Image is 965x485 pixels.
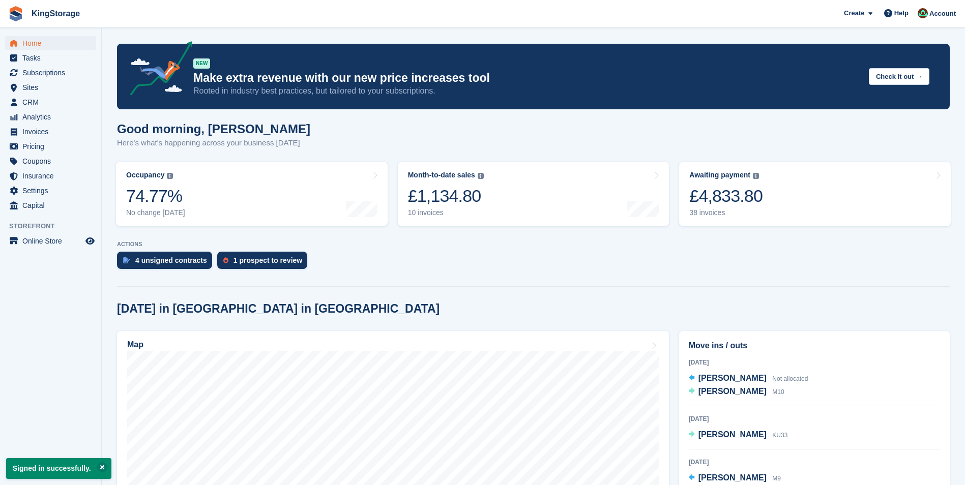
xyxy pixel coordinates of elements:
[689,171,750,179] div: Awaiting payment
[126,186,185,206] div: 74.77%
[117,241,950,248] p: ACTIONS
[22,184,83,198] span: Settings
[772,475,781,482] span: M9
[27,5,84,22] a: KingStorage
[5,36,96,50] a: menu
[918,8,928,18] img: John King
[126,171,164,179] div: Occupancy
[9,221,101,231] span: Storefront
[6,458,111,479] p: Signed in successfully.
[5,154,96,168] a: menu
[217,252,312,274] a: 1 prospect to review
[689,372,808,385] a: [PERSON_NAME] Not allocated
[408,186,484,206] div: £1,134.80
[117,137,310,149] p: Here's what's happening across your business [DATE]
[22,66,83,80] span: Subscriptions
[223,257,228,263] img: prospect-51fa495bee0391a8d652442698ab0144808aea92771e9ea1ae160a38d050c398.svg
[5,95,96,109] a: menu
[408,208,484,217] div: 10 invoices
[233,256,302,264] div: 1 prospect to review
[679,162,951,226] a: Awaiting payment £4,833.80 38 invoices
[5,139,96,154] a: menu
[126,208,185,217] div: No change [DATE]
[698,473,767,482] span: [PERSON_NAME]
[772,375,808,382] span: Not allocated
[5,184,96,198] a: menu
[127,340,143,349] h2: Map
[22,51,83,65] span: Tasks
[689,429,788,442] a: [PERSON_NAME] KU33
[135,256,207,264] div: 4 unsigned contracts
[122,41,193,99] img: price-adjustments-announcement-icon-8257ccfd72463d97f412b2fc003d46551f7dbcb40ab6d574587a9cd5c0d94...
[478,173,484,179] img: icon-info-grey-7440780725fd019a000dd9b08b2336e03edf1995a4989e88bcd33f0948082b44.svg
[8,6,23,21] img: stora-icon-8386f47178a22dfd0bd8f6a31ec36ba5ce8667c1dd55bd0f319d3a0aa187defe.svg
[689,358,940,367] div: [DATE]
[689,340,940,352] h2: Move ins / outs
[5,66,96,80] a: menu
[22,110,83,124] span: Analytics
[5,169,96,183] a: menu
[689,186,763,206] div: £4,833.80
[929,9,956,19] span: Account
[22,139,83,154] span: Pricing
[689,414,940,423] div: [DATE]
[689,208,763,217] div: 38 invoices
[193,71,861,85] p: Make extra revenue with our new price increases tool
[123,257,130,263] img: contract_signature_icon-13c848040528278c33f63329250d36e43548de30e8caae1d1a13099fd9432cc5.svg
[193,58,210,69] div: NEW
[698,387,767,396] span: [PERSON_NAME]
[22,125,83,139] span: Invoices
[167,173,173,179] img: icon-info-grey-7440780725fd019a000dd9b08b2336e03edf1995a4989e88bcd33f0948082b44.svg
[22,234,83,248] span: Online Store
[753,173,759,179] img: icon-info-grey-7440780725fd019a000dd9b08b2336e03edf1995a4989e88bcd33f0948082b44.svg
[193,85,861,97] p: Rooted in industry best practices, but tailored to your subscriptions.
[116,162,388,226] a: Occupancy 74.77% No change [DATE]
[894,8,909,18] span: Help
[689,472,781,485] a: [PERSON_NAME] M9
[84,235,96,247] a: Preview store
[5,110,96,124] a: menu
[689,385,784,399] a: [PERSON_NAME] M10
[772,432,787,439] span: KU33
[5,80,96,95] a: menu
[844,8,864,18] span: Create
[698,374,767,382] span: [PERSON_NAME]
[117,122,310,136] h1: Good morning, [PERSON_NAME]
[117,302,440,316] h2: [DATE] in [GEOGRAPHIC_DATA] in [GEOGRAPHIC_DATA]
[869,68,929,85] button: Check it out →
[5,234,96,248] a: menu
[398,162,669,226] a: Month-to-date sales £1,134.80 10 invoices
[22,80,83,95] span: Sites
[5,51,96,65] a: menu
[117,252,217,274] a: 4 unsigned contracts
[408,171,475,179] div: Month-to-date sales
[22,154,83,168] span: Coupons
[22,169,83,183] span: Insurance
[689,458,940,467] div: [DATE]
[5,198,96,213] a: menu
[5,125,96,139] a: menu
[22,198,83,213] span: Capital
[22,95,83,109] span: CRM
[698,430,767,439] span: [PERSON_NAME]
[772,388,784,396] span: M10
[22,36,83,50] span: Home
